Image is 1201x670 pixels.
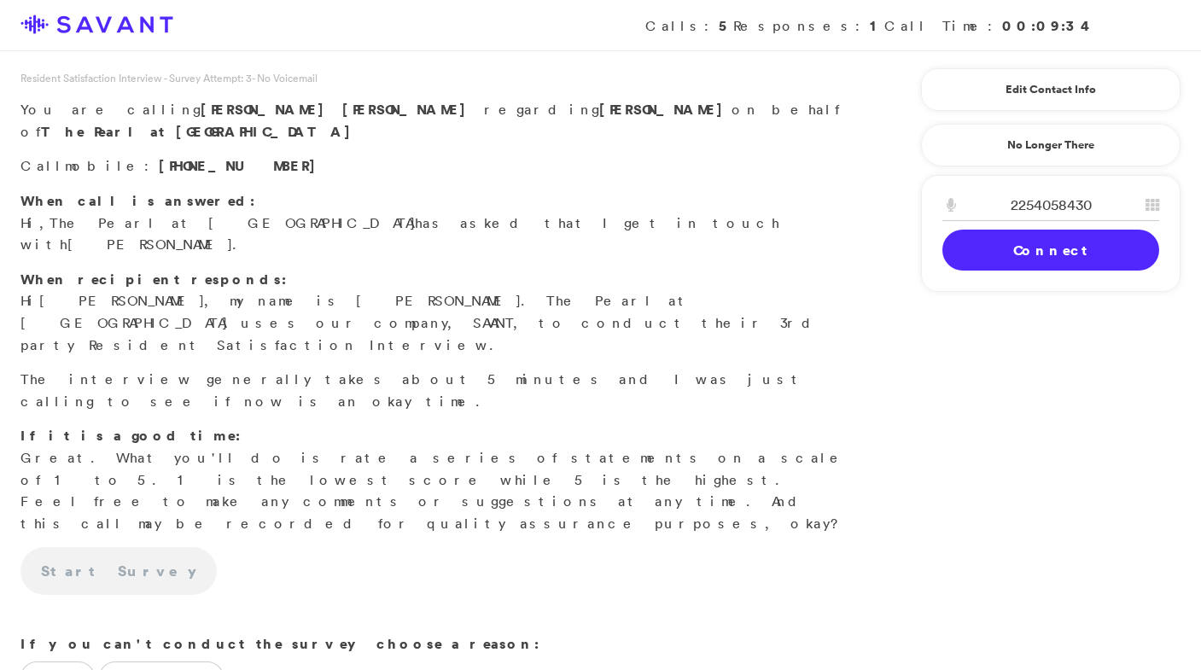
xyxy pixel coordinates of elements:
[20,269,856,356] p: Hi , my name is [PERSON_NAME]. The Pearl at [GEOGRAPHIC_DATA] uses our company, SAVANT, to conduc...
[20,71,318,85] span: Resident Satisfaction Interview - Survey Attempt: 3 - No Voicemail
[942,230,1159,271] a: Connect
[39,292,204,309] span: [PERSON_NAME]
[41,122,359,141] strong: The Pearl at [GEOGRAPHIC_DATA]
[870,16,884,35] strong: 1
[20,369,856,412] p: The interview generally takes about 5 minutes and I was just calling to see if now is an okay time.
[20,190,856,256] p: Hi, has asked that I get in touch with .
[921,124,1181,166] a: No Longer There
[1002,16,1095,35] strong: 00:09:34
[942,76,1159,103] a: Edit Contact Info
[20,634,539,653] strong: If you can't conduct the survey choose a reason:
[67,236,232,253] span: [PERSON_NAME]
[20,547,217,595] a: Start Survey
[65,157,144,174] span: mobile
[20,426,241,445] strong: If it is a good time:
[50,214,415,231] span: The Pearl at [GEOGRAPHIC_DATA]
[159,156,324,175] span: [PHONE_NUMBER]
[20,99,856,143] p: You are calling regarding on behalf of
[342,100,475,119] span: [PERSON_NAME]
[20,425,856,534] p: Great. What you'll do is rate a series of statements on a scale of 1 to 5. 1 is the lowest score ...
[719,16,733,35] strong: 5
[20,191,255,210] strong: When call is answered:
[20,270,287,288] strong: When recipient responds:
[599,100,732,119] strong: [PERSON_NAME]
[201,100,333,119] span: [PERSON_NAME]
[20,155,856,178] p: Call :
